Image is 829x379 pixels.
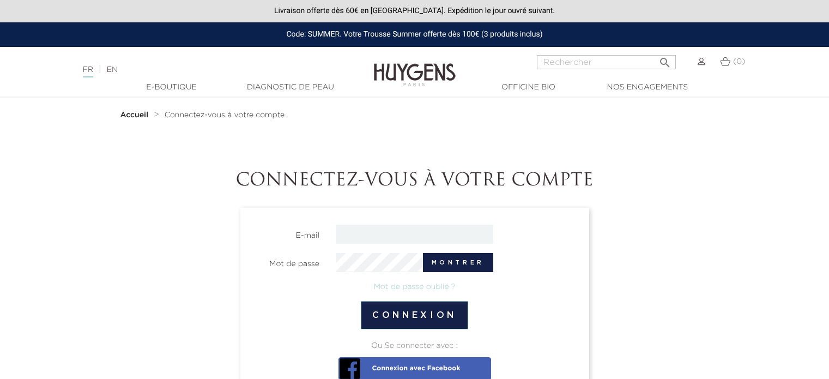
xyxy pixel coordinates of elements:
[236,82,345,93] a: Diagnostic de peau
[120,111,151,119] a: Accueil
[83,66,93,77] a: FR
[249,340,580,352] div: Ou Se connecter avec :
[474,82,583,93] a: Officine Bio
[374,283,456,291] a: Mot de passe oublié ?
[733,58,745,65] span: (0)
[361,301,468,329] button: Connexion
[658,53,671,66] i: 
[423,253,493,272] button: Montrer
[107,66,118,74] a: EN
[537,55,676,69] input: Rechercher
[77,63,337,76] div: |
[112,171,717,191] h1: Connectez-vous à votre compte
[165,111,285,119] a: Connectez-vous à votre compte
[655,52,675,67] button: 
[241,225,328,242] label: E-mail
[341,357,461,372] span: Connexion avec Facebook
[374,46,456,88] img: Huygens
[117,82,226,93] a: E-Boutique
[593,82,702,93] a: Nos engagements
[120,111,149,119] strong: Accueil
[241,253,328,270] label: Mot de passe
